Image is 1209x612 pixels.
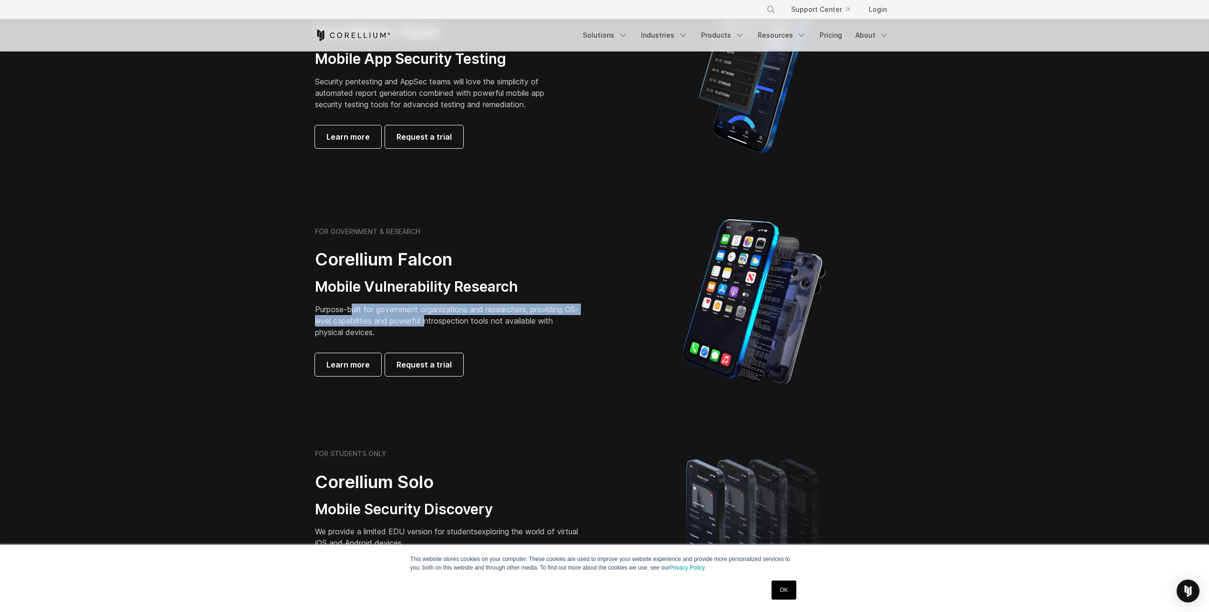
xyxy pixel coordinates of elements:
div: Open Intercom Messenger [1177,580,1199,602]
a: Products [695,27,750,44]
a: Support Center [783,1,857,18]
h2: Corellium Falcon [315,249,582,270]
a: Pricing [814,27,848,44]
a: Learn more [315,125,381,148]
h2: Corellium Solo [315,471,582,493]
a: OK [772,581,796,600]
span: Learn more [326,359,370,370]
a: Resources [752,27,812,44]
h3: Mobile Security Discovery [315,500,582,519]
a: About [850,27,894,44]
img: iPhone model separated into the mechanics used to build the physical device. [682,218,826,385]
div: Navigation Menu [577,27,894,44]
a: Login [861,1,894,18]
a: Request a trial [385,353,463,376]
span: Request a trial [396,359,452,370]
p: Purpose-built for government organizations and researchers, providing OS-level capabilities and p... [315,304,582,338]
p: Security pentesting and AppSec teams will love the simplicity of automated report generation comb... [315,76,559,110]
h6: FOR GOVERNMENT & RESEARCH [315,227,420,236]
a: Solutions [577,27,633,44]
p: exploring the world of virtual iOS and Android devices. [315,526,582,549]
h6: FOR STUDENTS ONLY [315,449,386,458]
a: Industries [635,27,693,44]
span: We provide a limited EDU version for students [315,527,478,536]
a: Corellium Home [315,30,391,41]
div: Navigation Menu [755,1,894,18]
a: Learn more [315,353,381,376]
span: Learn more [326,131,370,143]
button: Search [762,1,780,18]
a: Privacy Policy. [670,564,706,571]
h3: Mobile App Security Testing [315,50,559,68]
h3: Mobile Vulnerability Research [315,278,582,296]
a: Request a trial [385,125,463,148]
span: Request a trial [396,131,452,143]
p: This website stores cookies on your computer. These cookies are used to improve your website expe... [410,555,799,572]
